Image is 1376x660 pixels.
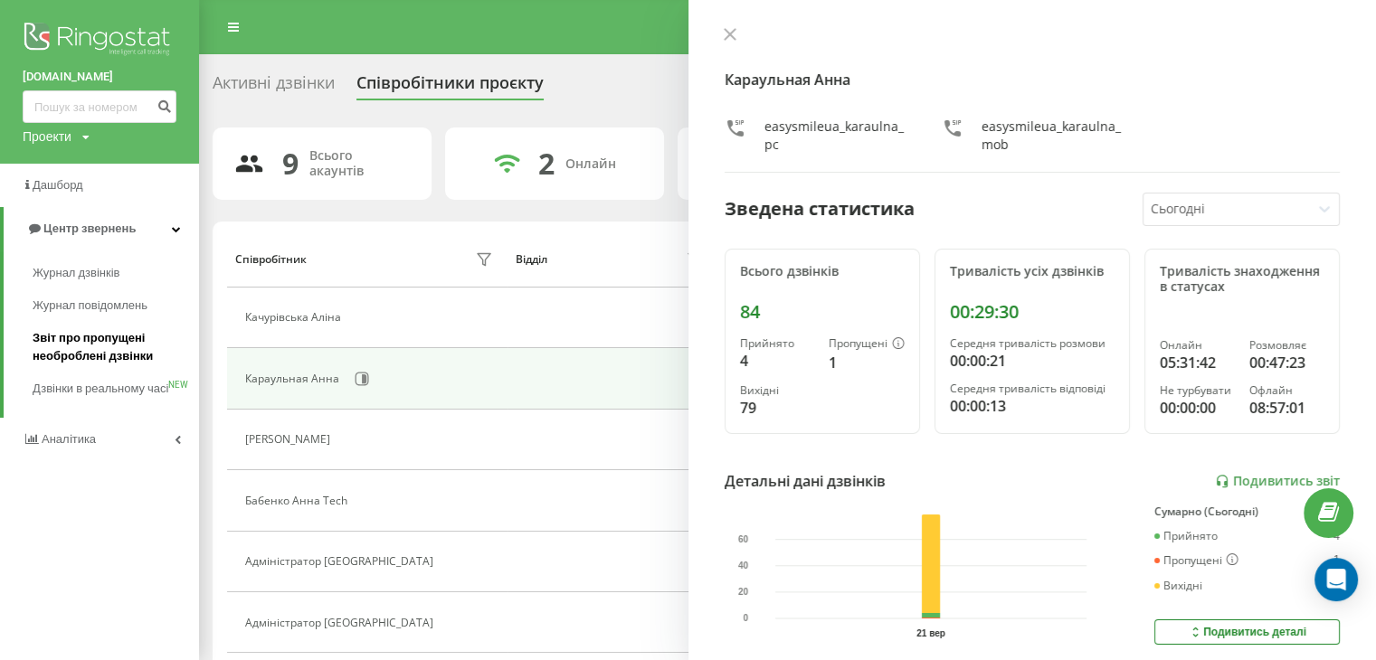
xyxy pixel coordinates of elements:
div: Всього дзвінків [740,264,905,279]
div: Бабенко Анна Tech [245,495,352,507]
div: 1 [829,352,905,373]
div: 00:47:23 [1249,352,1324,373]
span: Звіт про пропущені необроблені дзвінки [33,329,190,365]
a: [DOMAIN_NAME] [23,68,176,86]
a: Звіт про пропущені необроблені дзвінки [33,322,199,372]
span: Дашборд [33,178,83,192]
div: 08:57:01 [1249,397,1324,419]
div: Розмовляє [1249,339,1324,352]
span: Журнал повідомлень [33,297,147,315]
text: 21 вер [916,628,945,638]
text: 0 [743,614,748,624]
div: easysmileua_karaulna_pc [764,118,906,154]
div: Зведена статистика [725,195,915,222]
div: 05:31:42 [1160,352,1235,373]
div: Качурівська Аліна [245,311,346,324]
div: 84 [740,301,905,323]
a: Журнал дзвінків [33,257,199,289]
div: Співробітники проєкту [356,73,544,101]
div: 00:00:21 [950,350,1115,372]
div: 00:00:00 [1160,397,1235,419]
div: Open Intercom Messenger [1314,558,1358,601]
div: 1 [1333,553,1340,568]
div: Прийнято [740,337,814,350]
text: 60 [738,534,749,544]
div: Детальні дані дзвінків [725,470,886,492]
button: Подивитись деталі [1154,619,1340,645]
div: Вихідні [1154,580,1202,592]
div: Середня тривалість відповіді [950,382,1115,395]
div: Караульная Анна [245,372,344,385]
div: 4 [1333,530,1340,542]
span: Дзвінки в реальному часі [33,380,168,398]
div: Всього акаунтів [309,148,410,179]
div: 00:29:30 [950,301,1115,323]
a: Дзвінки в реальному часіNEW [33,372,199,405]
div: Адміністратор [GEOGRAPHIC_DATA] [245,555,438,568]
a: Центр звернень [4,207,199,250]
span: Аналiтика [42,432,96,446]
div: Відділ [516,253,547,266]
a: Подивитись звіт [1215,474,1340,489]
div: Проекти [23,127,71,146]
text: 20 [738,587,749,597]
span: Центр звернень [43,222,136,235]
div: 00:00:13 [950,395,1115,417]
text: 40 [738,561,749,570]
div: 4 [740,350,814,372]
input: Пошук за номером [23,90,176,123]
div: Не турбувати [1160,384,1235,397]
img: Ringostat logo [23,18,176,63]
div: Активні дзвінки [213,73,335,101]
div: 2 [538,146,555,181]
div: Пропущені [1154,553,1238,568]
div: easysmileua_karaulna_mob [982,118,1123,154]
div: Тривалість усіх дзвінків [950,264,1115,279]
a: Журнал повідомлень [33,289,199,322]
div: Офлайн [1249,384,1324,397]
div: [PERSON_NAME] [245,433,335,446]
div: Тривалість знаходження в статусах [1160,264,1324,295]
div: Співробітник [235,253,307,266]
div: Середня тривалість розмови [950,337,1115,350]
h4: Караульная Анна [725,69,1341,90]
div: 9 [282,146,299,181]
div: Пропущені [829,337,905,352]
div: Онлайн [1160,339,1235,352]
div: Прийнято [1154,530,1218,542]
div: Подивитись деталі [1188,625,1306,639]
div: Адміністратор [GEOGRAPHIC_DATA] [245,617,438,629]
div: Онлайн [565,156,616,172]
span: Журнал дзвінків [33,264,119,282]
div: Вихідні [740,384,814,397]
div: Сумарно (Сьогодні) [1154,505,1340,518]
div: 79 [740,397,814,419]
